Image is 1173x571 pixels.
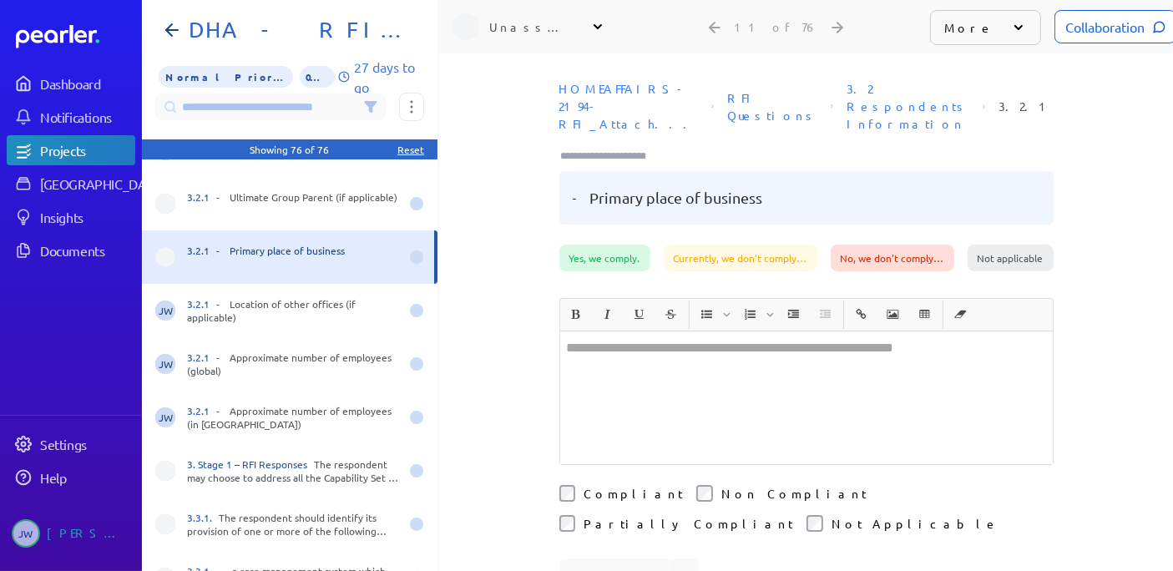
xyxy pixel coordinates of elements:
div: - Primary place of business [187,244,399,270]
div: Notifications [40,109,134,125]
div: Documents [40,242,134,259]
label: Partially Compliant [584,515,793,532]
div: Unassigned [489,18,573,35]
button: Italic [594,301,622,329]
span: Increase Indent [779,301,809,329]
p: More [944,19,994,36]
h1: DHA - RFI FOIP CMS Solution Information [182,17,411,43]
button: Insert Unordered List [693,301,721,329]
span: Bold [561,301,591,329]
label: Not Applicable [832,515,999,532]
label: Non Compliant [721,485,867,502]
span: Insert Image [878,301,908,329]
a: Dashboard [16,25,135,48]
div: Showing 76 of 76 [250,143,330,156]
div: Help [40,469,134,486]
span: Insert link [847,301,877,329]
div: Reset [397,143,424,156]
a: [GEOGRAPHIC_DATA] [7,169,135,199]
a: Settings [7,429,135,459]
span: Underline [624,301,655,329]
a: Projects [7,135,135,165]
div: - Approximate number of employees (in [GEOGRAPHIC_DATA]) [187,404,399,431]
span: 3.2.1 [187,297,216,311]
div: Settings [40,436,134,452]
span: Sheet: RFI Questions [720,83,824,131]
span: Clear Formatting [946,301,976,329]
button: Insert table [911,301,939,329]
span: Insert table [910,301,940,329]
input: Type here to add tags [559,148,663,164]
span: 0% of Questions Completed [300,66,336,88]
label: Compliant [584,485,683,502]
div: [GEOGRAPHIC_DATA] [40,175,164,192]
button: Insert Image [879,301,908,329]
span: 3.3.1. [187,511,219,524]
div: Yes, we comply. [559,245,650,271]
p: 27 days to go [354,57,424,97]
button: Strike through [657,301,685,329]
span: Jeremy Williams [12,519,40,548]
div: Currently, we don't comply… [664,245,817,271]
span: Jeremy Williams [155,407,175,427]
span: Italic [593,301,623,329]
span: Decrease Indent [811,301,841,329]
div: - Ultimate Group Parent (if applicable) [187,190,399,217]
button: Insert link [847,301,876,329]
div: The respondent should identify its provision of one or more of the following capabilities: [187,511,399,538]
span: Document: HOMEAFFAIRS-2194-RFI_Attachment 3_RFI Response Template_RFI Response and Solution Infor... [553,73,705,139]
div: The respondent may choose to address all the Capability Set or confine their response to one or m... [187,457,399,484]
div: 11 of 76 [735,19,819,34]
span: Insert Ordered List [736,301,777,329]
div: - Approximate number of employees (global) [187,351,399,377]
div: Not applicable [968,245,1054,271]
span: 3.2.1 [187,190,216,204]
div: No, we don't comply… [831,245,954,271]
div: - Location of other offices (if applicable) [187,297,399,324]
a: Insights [7,202,135,232]
span: Insert Unordered List [692,301,734,329]
div: Projects [40,142,134,159]
button: Underline [625,301,654,329]
span: Reference Number: 3.2.1 [993,91,1060,122]
span: 3. Stage 1 – RFI Responses [187,457,314,471]
span: Section: 3.2 Respondents Information [840,73,976,139]
a: Documents [7,235,135,265]
a: JW[PERSON_NAME] [7,513,135,554]
div: Dashboard [40,75,134,92]
a: Notifications [7,102,135,132]
pre: - Primary place of business [573,184,763,211]
span: 3.2.1 [187,244,216,257]
button: Clear Formatting [947,301,975,329]
span: 3.2.1 [187,404,216,417]
a: Help [7,462,135,493]
button: Insert Ordered List [736,301,765,329]
span: Jeremy Williams [155,354,175,374]
div: [PERSON_NAME] [47,519,130,548]
button: Increase Indent [780,301,808,329]
span: Strike through [656,301,686,329]
span: Jeremy Williams [155,301,175,321]
div: Insights [40,209,134,225]
button: Bold [562,301,590,329]
span: Priority [159,66,293,88]
span: 3.2.1 [187,351,216,364]
a: Dashboard [7,68,135,99]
